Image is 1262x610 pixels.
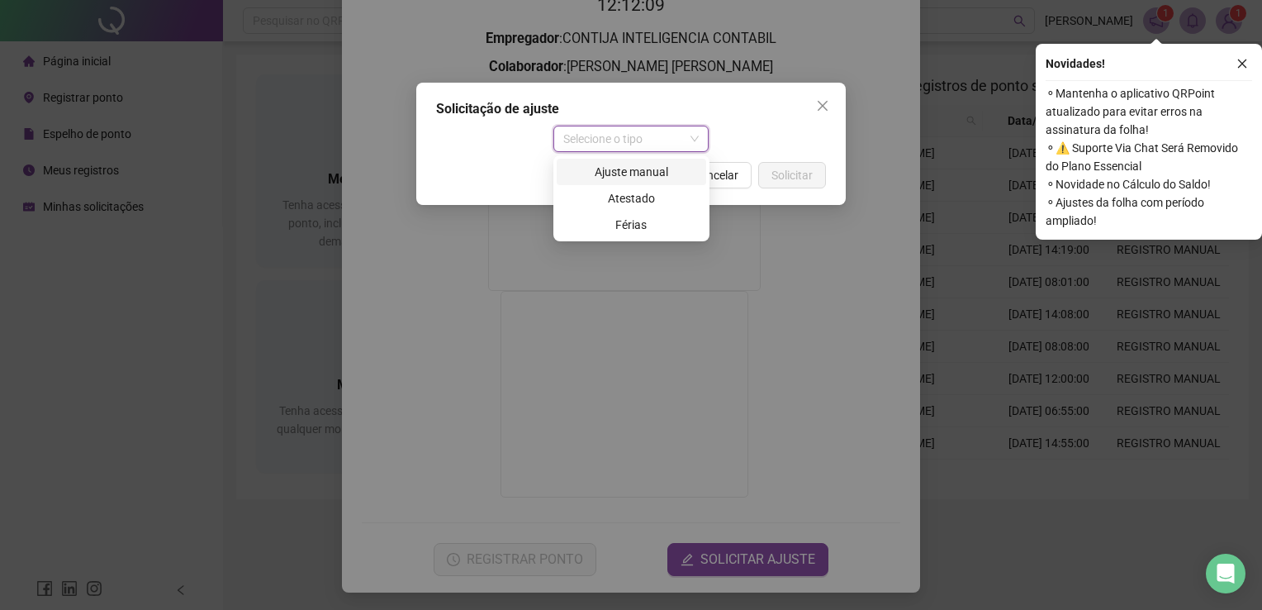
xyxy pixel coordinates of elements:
[563,126,700,151] span: Selecione o tipo
[557,212,706,238] div: Férias
[758,162,826,188] button: Solicitar
[816,99,829,112] span: close
[1046,175,1252,193] span: ⚬ Novidade no Cálculo do Saldo!
[693,166,738,184] span: Cancelar
[680,162,752,188] button: Cancelar
[567,189,696,207] div: Atestado
[1236,58,1248,69] span: close
[1206,554,1245,593] div: Open Intercom Messenger
[567,163,696,181] div: Ajuste manual
[557,159,706,185] div: Ajuste manual
[1046,139,1252,175] span: ⚬ ⚠️ Suporte Via Chat Será Removido do Plano Essencial
[809,93,836,119] button: Close
[1046,55,1105,73] span: Novidades !
[567,216,696,234] div: Férias
[557,185,706,212] div: Atestado
[1046,193,1252,230] span: ⚬ Ajustes da folha com período ampliado!
[1046,84,1252,139] span: ⚬ Mantenha o aplicativo QRPoint atualizado para evitar erros na assinatura da folha!
[436,99,826,119] div: Solicitação de ajuste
